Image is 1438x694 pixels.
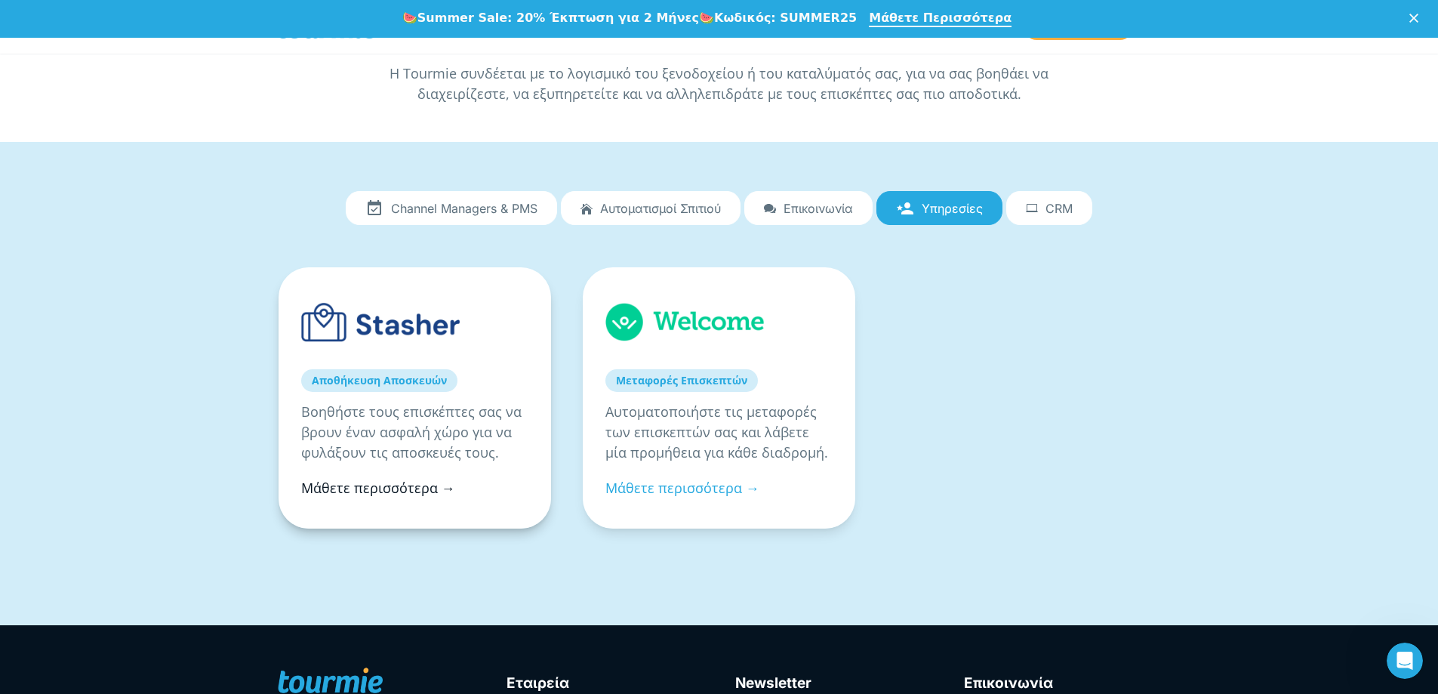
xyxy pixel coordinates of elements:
a: CRM [1006,191,1092,226]
a: Μάθετε περισσότερα → [301,479,455,497]
iframe: Intercom live chat [1387,643,1423,679]
p: Αυτοματοποιήστε τις μεταφορές των επισκεπτών σας και λάβετε μία προμήθεια για κάθε διαδρομή. [605,402,833,463]
span: CRM [1045,202,1073,215]
span: Υπηρεσίες [922,202,983,215]
b: Summer Sale: 20% Έκπτωση για 2 Μήνες [417,11,699,25]
span: Αυτοματισμοί Σπιτιού [600,202,721,215]
p: Βοηθήστε τους επισκέπτες σας να βρουν έναν ασφαλή χώρο για να φυλάξουν τις αποσκευές τους. [301,402,528,463]
a: Μάθετε Περισσότερα [869,11,1012,27]
span: Channel Managers & PMS [391,202,537,215]
a: Αυτοματισμοί Σπιτιού [561,191,741,226]
a: Channel Managers & PMS [346,191,557,226]
a: Μάθετε περισσότερα → [605,479,759,497]
a: Επικοινωνία [744,191,873,226]
span: Επικοινωνία [784,202,853,215]
a: Αποθήκευση Αποσκευών [301,369,457,392]
b: Κωδικός: SUMMER25 [714,11,857,25]
a: Μεταφορές Επισκεπτών [605,369,758,392]
div: Κλείσιμο [1409,14,1424,23]
a: Υπηρεσίες [876,191,1002,226]
div: 🍉 🍉 [402,11,857,26]
span: Η Tourmie συνδέεται με το λογισμικό του ξενοδοχείου ή του καταλύματός σας, για να σας βοηθάει να ... [390,64,1048,103]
